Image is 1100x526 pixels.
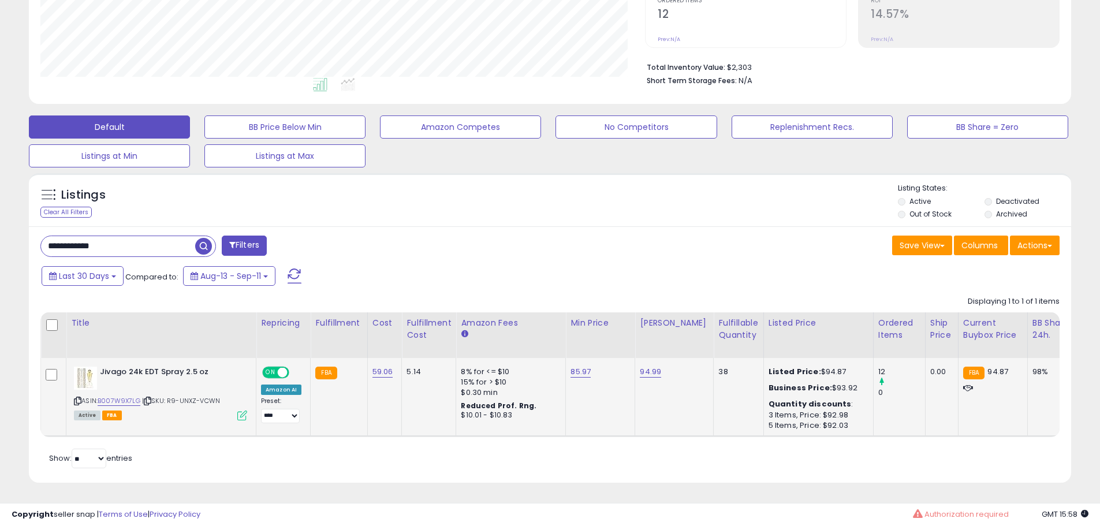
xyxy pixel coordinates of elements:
span: ON [263,368,278,378]
img: 51XlSPqAcKL._SL40_.jpg [74,367,97,390]
div: 38 [718,367,754,377]
b: Quantity discounts [769,398,852,409]
p: Listing States: [898,183,1071,194]
button: Actions [1010,236,1060,255]
b: Total Inventory Value: [647,62,725,72]
small: FBA [315,367,337,379]
label: Archived [996,209,1027,219]
div: 12 [878,367,925,377]
label: Out of Stock [909,209,952,219]
button: BB Share = Zero [907,115,1068,139]
div: Listed Price [769,317,868,329]
div: 8% for <= $10 [461,367,557,377]
span: Columns [961,240,998,251]
b: Jivago 24k EDT Spray 2.5 oz [100,367,240,380]
button: Amazon Competes [380,115,541,139]
h2: 14.57% [871,8,1059,23]
span: Last 30 Days [59,270,109,282]
span: 94.87 [987,366,1008,377]
b: Business Price: [769,382,832,393]
span: 2025-10-12 15:58 GMT [1042,509,1088,520]
div: $94.87 [769,367,864,377]
div: 15% for > $10 [461,377,557,387]
b: Listed Price: [769,366,821,377]
a: Terms of Use [99,509,148,520]
li: $2,303 [647,59,1051,73]
button: Aug-13 - Sep-11 [183,266,275,286]
span: | SKU: R9-UNXZ-VCWN [142,396,220,405]
div: 0.00 [930,367,949,377]
span: Aug-13 - Sep-11 [200,270,261,282]
span: Show: entries [49,453,132,464]
small: FBA [963,367,985,379]
div: Amazon Fees [461,317,561,329]
b: Short Term Storage Fees: [647,76,737,85]
a: 85.97 [570,366,591,378]
a: 59.06 [372,366,393,378]
div: $93.92 [769,383,864,393]
div: Displaying 1 to 1 of 1 items [968,296,1060,307]
button: Columns [954,236,1008,255]
a: Privacy Policy [150,509,200,520]
button: Default [29,115,190,139]
strong: Copyright [12,509,54,520]
div: seller snap | | [12,509,200,520]
label: Deactivated [996,196,1039,206]
small: Prev: N/A [658,36,680,43]
small: Prev: N/A [871,36,893,43]
a: 94.99 [640,366,661,378]
div: : [769,399,864,409]
button: No Competitors [555,115,717,139]
b: Reduced Prof. Rng. [461,401,536,411]
div: [PERSON_NAME] [640,317,709,329]
label: Active [909,196,931,206]
span: Compared to: [125,271,178,282]
div: Fulfillment Cost [407,317,451,341]
div: 3 Items, Price: $92.98 [769,410,864,420]
button: Filters [222,236,267,256]
button: Last 30 Days [42,266,124,286]
button: Save View [892,236,952,255]
div: Min Price [570,317,630,329]
h2: 12 [658,8,846,23]
div: Title [71,317,251,329]
span: All listings currently available for purchase on Amazon [74,411,100,420]
div: 5 Items, Price: $92.03 [769,420,864,431]
div: ASIN: [74,367,247,419]
span: N/A [739,75,752,86]
div: Current Buybox Price [963,317,1023,341]
div: Ship Price [930,317,953,341]
span: OFF [288,368,306,378]
div: 98% [1032,367,1071,377]
div: Fulfillment [315,317,362,329]
div: $10.01 - $10.83 [461,411,557,420]
div: Clear All Filters [40,207,92,218]
div: Fulfillable Quantity [718,317,758,341]
button: Listings at Max [204,144,366,167]
button: Replenishment Recs. [732,115,893,139]
h5: Listings [61,187,106,203]
div: 0 [878,387,925,398]
button: BB Price Below Min [204,115,366,139]
a: B007W9X7LG [98,396,140,406]
button: Listings at Min [29,144,190,167]
div: $0.30 min [461,387,557,398]
div: BB Share 24h. [1032,317,1075,341]
span: FBA [102,411,122,420]
div: Repricing [261,317,305,329]
div: Ordered Items [878,317,920,341]
div: Amazon AI [261,385,301,395]
div: Preset: [261,397,301,423]
div: Cost [372,317,397,329]
small: Amazon Fees. [461,329,468,340]
div: 5.14 [407,367,447,377]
